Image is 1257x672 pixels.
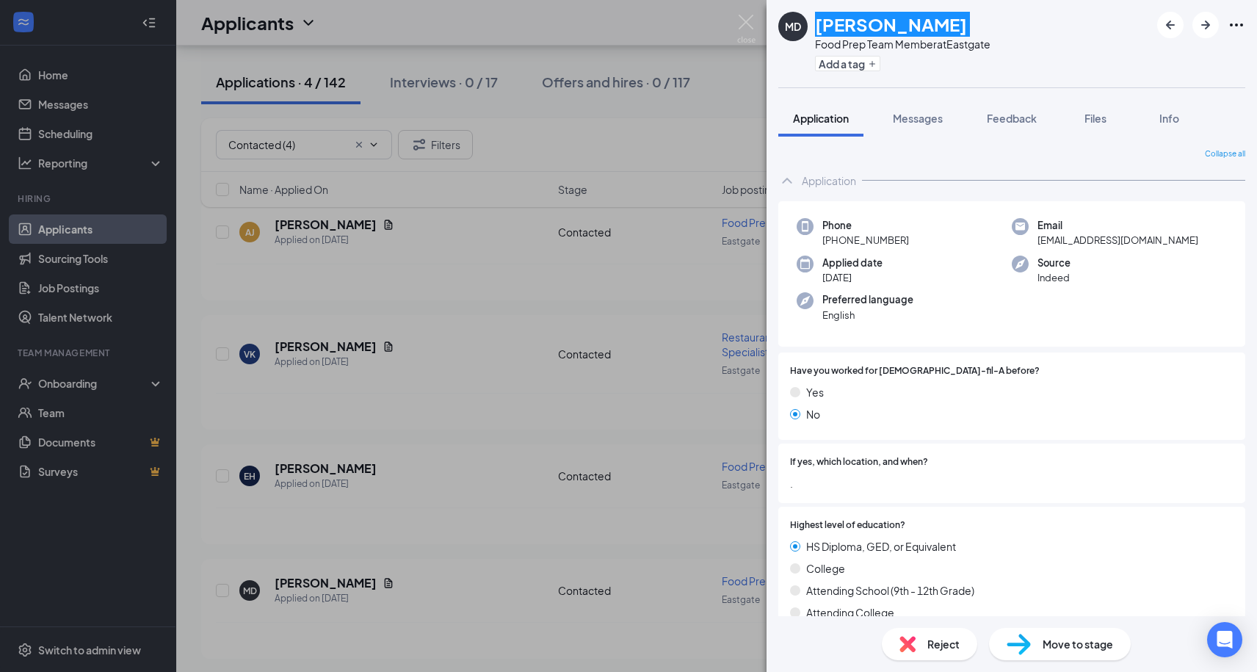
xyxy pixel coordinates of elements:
[790,475,1234,491] span: .
[1197,16,1214,34] svg: ArrowRight
[987,112,1037,125] span: Feedback
[1205,148,1245,160] span: Collapse all
[1037,233,1198,248] span: [EMAIL_ADDRESS][DOMAIN_NAME]
[1157,12,1184,38] button: ArrowLeftNew
[815,56,880,71] button: PlusAdd a tag
[1037,256,1071,270] span: Source
[1043,636,1113,652] span: Move to stage
[822,292,913,307] span: Preferred language
[822,256,883,270] span: Applied date
[806,560,845,577] span: College
[868,59,877,68] svg: Plus
[790,455,928,469] span: If yes, which location, and when?
[1159,112,1179,125] span: Info
[1037,218,1198,233] span: Email
[785,19,801,34] div: MD
[1084,112,1106,125] span: Files
[790,364,1040,378] span: Have you worked for [DEMOGRAPHIC_DATA]-fil-A before?
[822,270,883,285] span: [DATE]
[822,218,909,233] span: Phone
[1207,622,1242,657] div: Open Intercom Messenger
[806,582,974,599] span: Attending School (9th - 12th Grade)
[806,384,824,400] span: Yes
[1162,16,1179,34] svg: ArrowLeftNew
[806,604,894,621] span: Attending College
[893,112,943,125] span: Messages
[1192,12,1219,38] button: ArrowRight
[806,406,820,422] span: No
[822,233,909,248] span: [PHONE_NUMBER]
[1228,16,1245,34] svg: Ellipses
[790,519,905,532] span: Highest level of education?
[778,172,796,189] svg: ChevronUp
[815,37,990,51] div: Food Prep Team Member at Eastgate
[815,12,967,37] h1: [PERSON_NAME]
[822,308,913,322] span: English
[793,112,849,125] span: Application
[802,173,856,188] div: Application
[927,636,960,652] span: Reject
[806,538,956,554] span: HS Diploma, GED, or Equivalent
[1037,270,1071,285] span: Indeed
